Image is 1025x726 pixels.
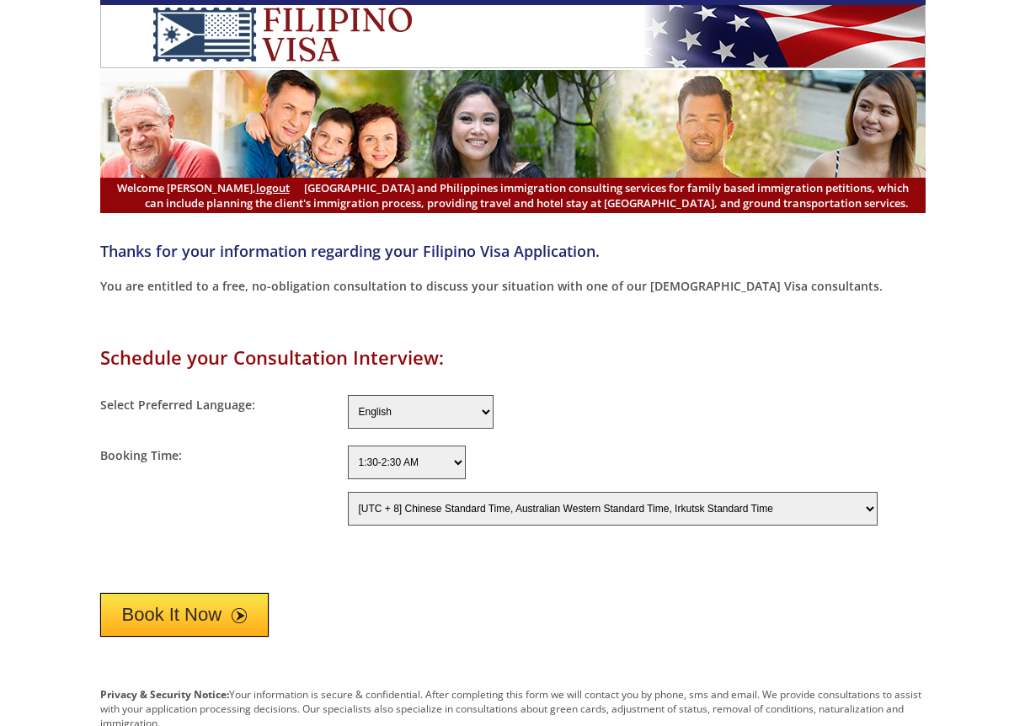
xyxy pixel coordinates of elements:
[100,241,926,261] h4: Thanks for your information regarding your Filipino Visa Application.
[117,180,290,195] span: Welcome [PERSON_NAME],
[100,344,926,370] h1: Schedule your Consultation Interview:
[100,687,229,702] strong: Privacy & Security Notice:
[100,593,270,637] button: Book It Now
[117,180,909,211] span: [GEOGRAPHIC_DATA] and Philippines immigration consulting services for family based immigration pe...
[256,180,290,195] a: logout
[100,447,182,463] label: Booking Time:
[100,397,255,413] label: Select Preferred Language:
[100,278,926,294] p: You are entitled to a free, no-obligation consultation to discuss your situation with one of our ...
